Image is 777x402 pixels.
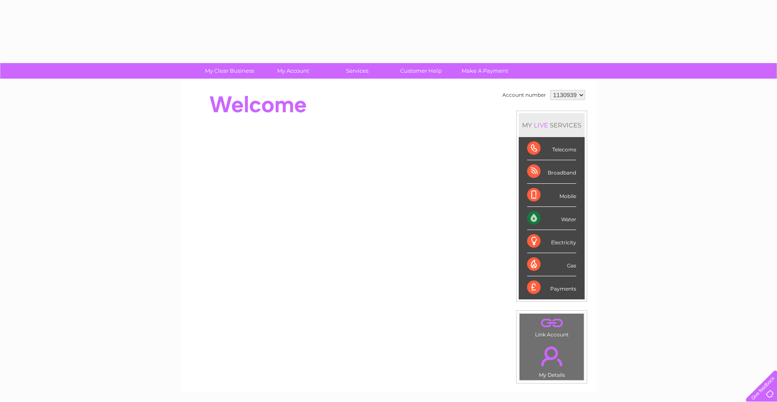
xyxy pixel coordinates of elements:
[386,63,456,79] a: Customer Help
[519,313,584,340] td: Link Account
[527,160,576,183] div: Broadband
[519,113,585,137] div: MY SERVICES
[527,230,576,253] div: Electricity
[195,63,264,79] a: My Clear Business
[527,137,576,160] div: Telecoms
[527,207,576,230] div: Water
[259,63,328,79] a: My Account
[522,341,582,371] a: .
[527,253,576,276] div: Gas
[323,63,392,79] a: Services
[527,276,576,299] div: Payments
[527,184,576,207] div: Mobile
[532,121,550,129] div: LIVE
[500,88,548,102] td: Account number
[519,339,584,381] td: My Details
[450,63,520,79] a: Make A Payment
[522,316,582,331] a: .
